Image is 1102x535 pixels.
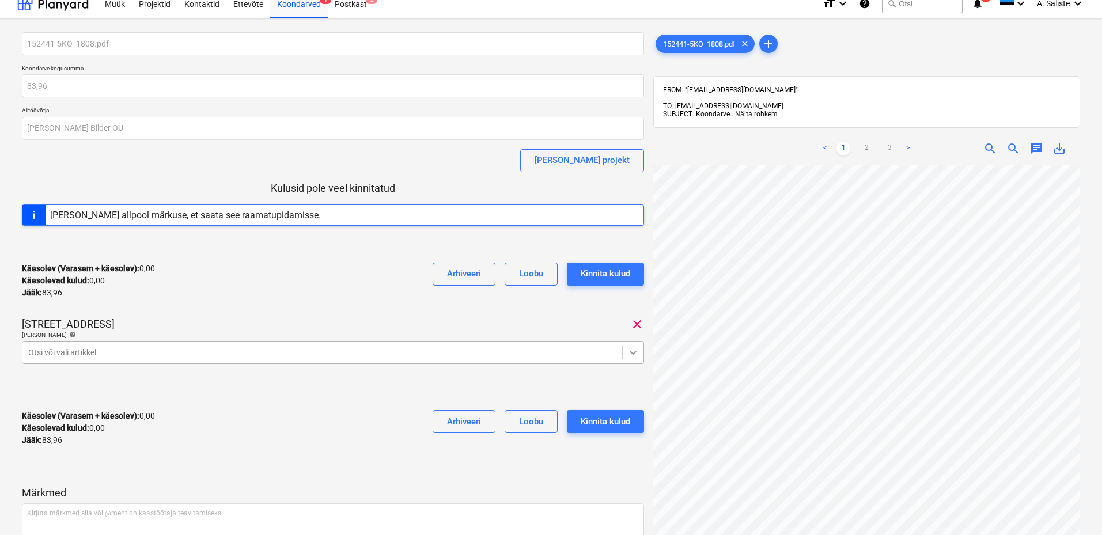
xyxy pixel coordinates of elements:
p: 83,96 [22,434,62,446]
div: [PERSON_NAME] projekt [535,153,630,168]
p: Koondarve kogusumma [22,64,644,74]
button: Loobu [505,410,558,433]
a: Next page [901,142,915,155]
strong: Käesolev (Varasem + käesolev) : [22,411,139,420]
strong: Jääk : [22,288,42,297]
p: Märkmed [22,486,644,500]
span: zoom_in [983,142,997,155]
p: Alltöövõtja [22,107,644,116]
div: 152441-5KO_1808.pdf [656,35,755,53]
a: Page 2 [859,142,873,155]
button: Kinnita kulud [567,410,644,433]
input: Alltöövõtja [22,117,644,140]
strong: Jääk : [22,435,42,445]
button: Arhiveeri [433,410,495,433]
p: 0,00 [22,275,105,287]
span: add [762,37,775,51]
span: help [67,331,76,338]
strong: Käesolevad kulud : [22,276,89,285]
span: ... [730,110,778,118]
iframe: Chat Widget [1044,480,1102,535]
input: Koondarve kogusumma [22,74,644,97]
div: Arhiveeri [447,266,481,281]
div: [PERSON_NAME] allpool märkuse, et saata see raamatupidamisse. [50,210,321,221]
input: Koondarve nimi [22,32,644,55]
button: [PERSON_NAME] projekt [520,149,644,172]
span: Näita rohkem [735,110,778,118]
span: FROM: "[EMAIL_ADDRESS][DOMAIN_NAME]" [663,86,798,94]
span: clear [738,37,752,51]
span: zoom_out [1006,142,1020,155]
strong: Käesolev (Varasem + käesolev) : [22,264,139,273]
p: Kulusid pole veel kinnitatud [22,181,644,195]
p: 0,00 [22,263,155,275]
strong: Käesolevad kulud : [22,423,89,432]
button: Arhiveeri [433,263,495,286]
div: Kinnita kulud [581,414,630,429]
div: Loobu [519,266,543,281]
span: TO: [EMAIL_ADDRESS][DOMAIN_NAME] [663,102,783,110]
span: 152441-5KO_1808.pdf [656,40,743,48]
span: chat [1029,142,1043,155]
button: Kinnita kulud [567,263,644,286]
div: [PERSON_NAME] [22,331,644,339]
p: 0,00 [22,410,155,422]
a: Page 1 is your current page [836,142,850,155]
div: Loobu [519,414,543,429]
span: clear [630,317,644,331]
span: save_alt [1052,142,1066,155]
span: SUBJECT: Koondarve [663,110,730,118]
button: Loobu [505,263,558,286]
a: Previous page [818,142,832,155]
p: 0,00 [22,422,105,434]
p: 83,96 [22,287,62,299]
div: Kinnita kulud [581,266,630,281]
div: Arhiveeri [447,414,481,429]
a: Page 3 [883,142,896,155]
p: [STREET_ADDRESS] [22,317,115,331]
